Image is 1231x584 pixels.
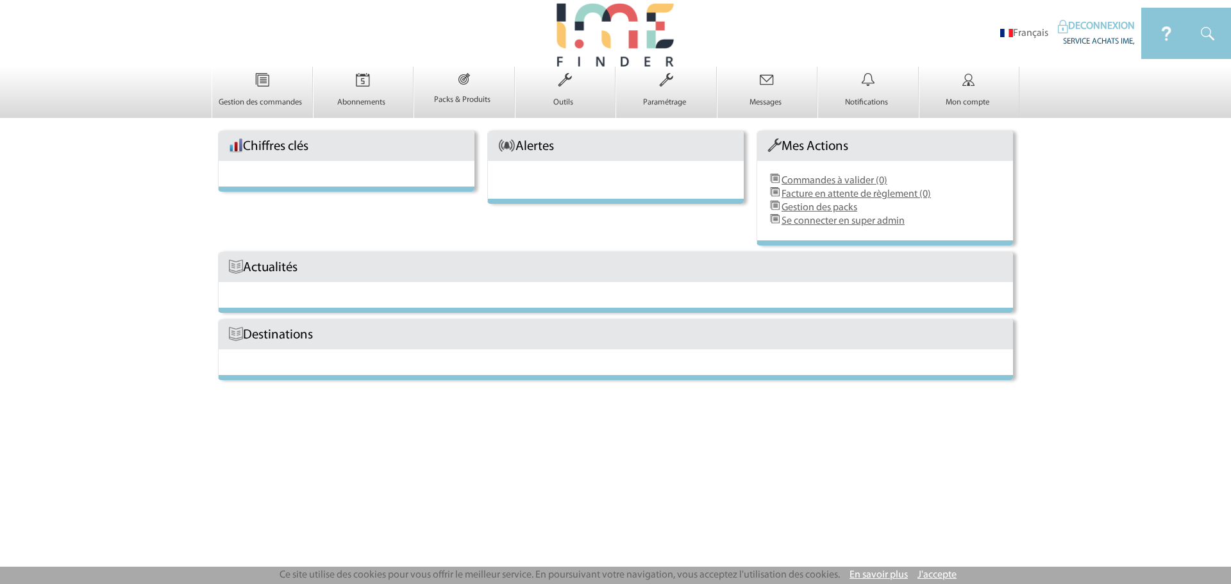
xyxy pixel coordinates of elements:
p: Packs & Produits [414,95,511,105]
img: DemandeDeDevis.png [770,214,780,224]
p: Abonnements [314,97,410,108]
img: histo.png [229,138,243,153]
p: Outils [515,97,612,108]
a: DECONNEXION [1058,21,1135,31]
div: Actualités [219,253,1013,282]
a: J'accepte [917,570,957,580]
a: Messages [717,86,817,108]
img: Abonnements [337,67,389,94]
p: Gestion des commandes [212,97,309,108]
div: Mes Actions [757,131,1013,161]
img: Outils.png [767,138,782,153]
p: Paramétrage [616,97,713,108]
a: Paramétrage [616,86,716,108]
a: Commandes à valider (0) [782,176,887,186]
p: Mon compte [919,97,1016,108]
span: Ce site utilise des cookies pour vous offrir le meilleur service. En poursuivant votre navigation... [280,570,840,580]
img: Messages [741,67,793,94]
div: Destinations [219,320,1013,349]
img: Notifications [842,67,894,94]
p: Messages [717,97,814,108]
div: Chiffres clés [219,131,474,161]
img: DemandeDeDevis.png [770,201,780,210]
img: Livre.png [229,260,243,274]
div: SERVICE ACHATS IME, [1058,33,1135,47]
img: IDEAL Meetings & Events [1141,8,1192,59]
img: AlerteAccueil.png [498,138,515,153]
a: Notifications [818,86,918,108]
img: DemandeDeDevis.png [770,187,780,197]
img: Outils [539,67,591,94]
a: Mon compte [919,86,1019,108]
img: IDEAL Meetings & Events [1192,8,1231,59]
p: Notifications [818,97,915,108]
img: Gestion des commandes [236,67,289,94]
a: Abonnements [314,86,414,108]
img: IDEAL Meetings & Events [1058,20,1068,33]
a: Se connecter en super admin [782,216,905,226]
a: Outils [515,86,615,108]
a: Gestion des packs [782,203,857,213]
img: Packs & Produits [439,67,489,91]
a: En savoir plus [850,570,908,580]
a: Facture en attente de règlement (0) [782,189,931,199]
img: DemandeDeDevis.png [770,174,780,183]
img: Mon compte [942,67,995,94]
li: Français [1000,28,1048,40]
img: Paramétrage [640,67,692,94]
a: Packs & Produits [414,83,514,105]
img: fr [1000,29,1013,37]
div: Alertes [488,131,744,161]
a: Gestion des commandes [212,86,312,108]
img: Livre.png [229,327,243,341]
